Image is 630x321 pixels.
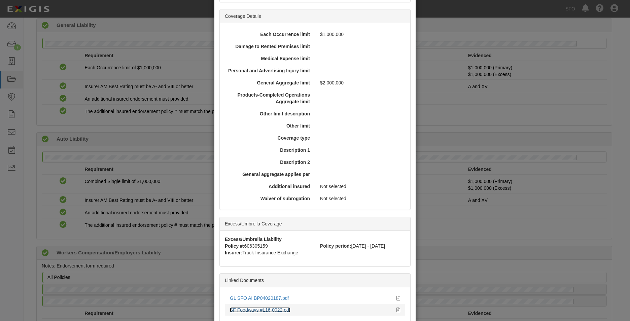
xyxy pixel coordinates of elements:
div: GL SFO AI BP04020187.pdf [230,295,391,301]
strong: Insurer: [225,250,242,255]
div: General aggregate applies per [222,171,315,178]
div: $1,000,000 [315,31,408,38]
div: $2,000,000 [315,79,408,86]
div: 606305159 [220,243,315,249]
div: Truck Insurance Exchange [220,249,410,256]
div: Coverage type [222,135,315,141]
div: Description 1 [222,147,315,153]
div: [DATE] - [DATE] [315,243,410,249]
strong: Policy #: [225,243,244,249]
strong: Policy period: [320,243,351,249]
div: Description 2 [222,159,315,166]
div: Linked Documents [220,274,410,287]
div: Additional insured [222,183,315,190]
div: Products-Completed Operations Aggregate limit [222,92,315,105]
div: Other limit description [222,110,315,117]
div: General Aggregate limit [222,79,315,86]
div: Not selected [315,195,408,202]
strong: Excess/Umbrella Liability [225,237,282,242]
div: SF Foodways #L16-0022.pdf [230,307,391,313]
div: Other limit [222,122,315,129]
a: SF Foodways #L16-0022.pdf [230,307,290,313]
a: GL SFO AI BP04020187.pdf [230,295,289,301]
div: Not selected [315,183,408,190]
div: Damage to Rented Premises limit [222,43,315,50]
div: Excess/Umbrella Coverage [220,217,410,231]
div: Personal and Advertising Injury limit [222,67,315,74]
div: Medical Expense limit [222,55,315,62]
div: Each Occurrence limit [222,31,315,38]
div: Coverage Details [220,9,410,23]
div: Waiver of subrogation [222,195,315,202]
